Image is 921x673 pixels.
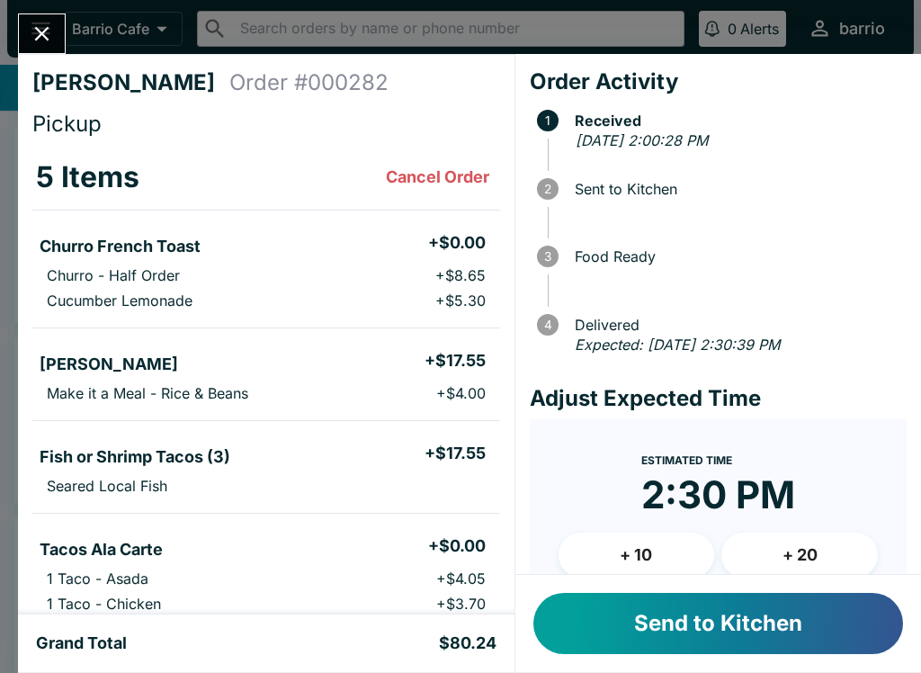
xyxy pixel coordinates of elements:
button: Send to Kitchen [533,593,903,654]
h5: $80.24 [439,633,496,654]
button: + 20 [721,533,878,578]
p: + $4.05 [436,570,486,588]
h4: Adjust Expected Time [530,385,907,412]
p: + $3.70 [436,595,486,613]
text: 2 [544,182,551,196]
p: Seared Local Fish [47,477,167,495]
text: 4 [543,318,551,332]
h4: Order # 000282 [229,69,389,96]
h5: Tacos Ala Carte [40,539,163,561]
h5: + $17.55 [425,443,486,464]
p: + $4.00 [436,384,486,402]
h4: [PERSON_NAME] [32,69,229,96]
p: Cucumber Lemonade [47,292,192,310]
span: Food Ready [566,248,907,265]
button: + 10 [559,533,715,578]
em: Expected: [DATE] 2:30:39 PM [575,336,780,354]
h5: + $0.00 [428,535,486,557]
span: Received [566,112,907,129]
span: Estimated Time [641,453,732,467]
text: 1 [545,113,550,128]
p: 1 Taco - Chicken [47,595,161,613]
span: Delivered [566,317,907,333]
h4: Order Activity [530,68,907,95]
span: Sent to Kitchen [566,181,907,197]
button: Cancel Order [379,159,496,195]
p: + $5.30 [435,292,486,310]
button: Close [19,14,65,53]
h5: + $0.00 [428,232,486,254]
span: Pickup [32,111,102,137]
p: Make it a Meal - Rice & Beans [47,384,248,402]
h5: Churro French Toast [40,236,201,257]
p: Churro - Half Order [47,266,180,284]
h5: + $17.55 [425,350,486,372]
p: 1 Taco - Asada [47,570,148,588]
h5: [PERSON_NAME] [40,354,178,375]
p: + $8.65 [435,266,486,284]
em: [DATE] 2:00:28 PM [576,131,708,149]
text: 3 [544,249,551,264]
h5: Grand Total [36,633,127,654]
time: 2:30 PM [641,471,795,518]
h5: Fish or Shrimp Tacos (3) [40,446,230,468]
h3: 5 Items [36,159,139,195]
